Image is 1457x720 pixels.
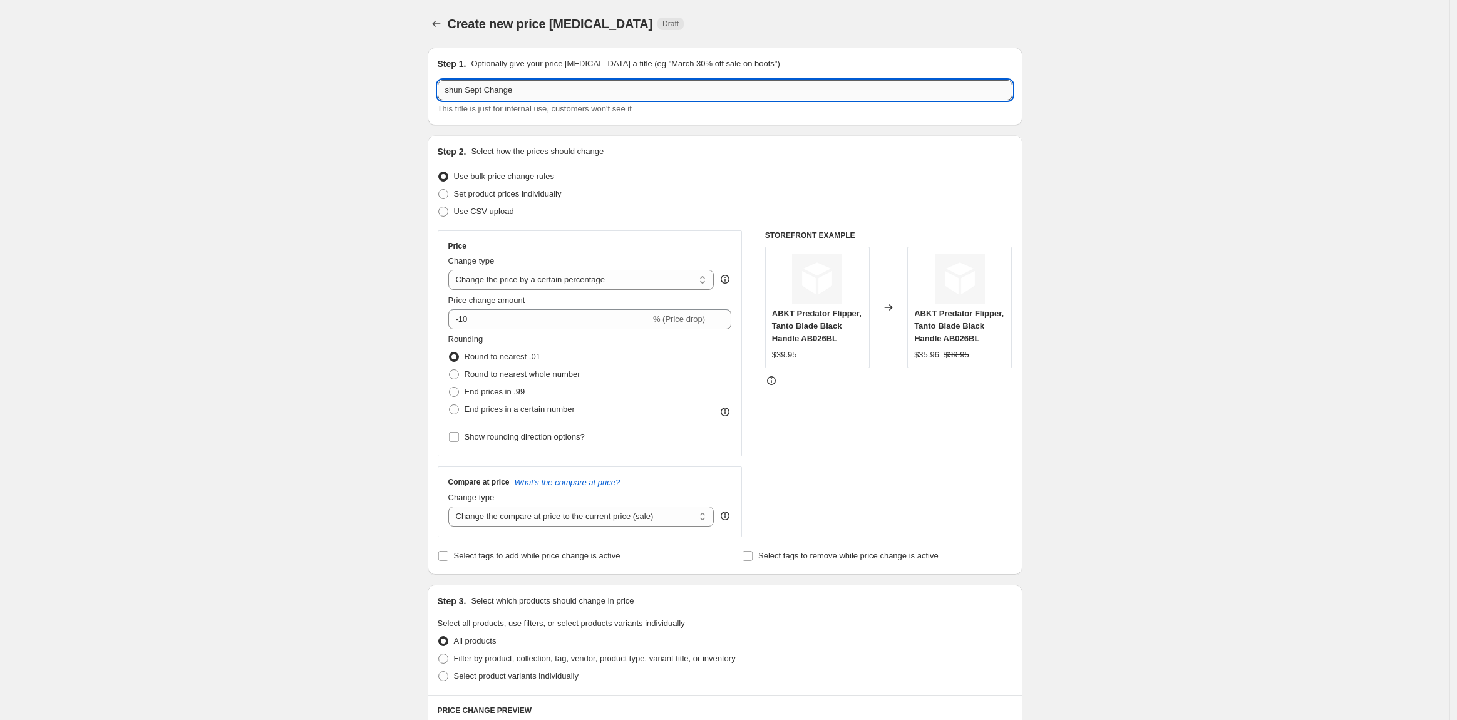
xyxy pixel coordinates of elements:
[454,671,579,681] span: Select product variants individually
[454,551,620,560] span: Select tags to add while price change is active
[438,58,466,70] h2: Step 1.
[515,478,620,487] button: What's the compare at price?
[448,493,495,502] span: Change type
[914,309,1004,343] span: ABKT Predator Flipper, Tanto Blade Black Handle AB026BL
[772,309,862,343] span: ABKT Predator Flipper, Tanto Blade Black Handle AB026BL
[465,369,580,379] span: Round to nearest whole number
[448,477,510,487] h3: Compare at price
[653,314,705,324] span: % (Price drop)
[448,309,651,329] input: -15
[662,19,679,29] span: Draft
[448,334,483,344] span: Rounding
[438,619,685,628] span: Select all products, use filters, or select products variants individually
[438,104,632,113] span: This title is just for internal use, customers won't see it
[765,230,1012,240] h6: STOREFRONT EXAMPLE
[465,352,540,361] span: Round to nearest .01
[438,145,466,158] h2: Step 2.
[448,17,653,31] span: Create new price [MEDICAL_DATA]
[471,145,604,158] p: Select how the prices should change
[454,189,562,198] span: Set product prices individually
[438,706,1012,716] h6: PRICE CHANGE PREVIEW
[465,432,585,441] span: Show rounding direction options?
[935,254,985,304] img: no-image-white-standard_34627d6d-c6b8-4d82-ab3b-f3a34134d507_80x.png
[454,207,514,216] span: Use CSV upload
[448,296,525,305] span: Price change amount
[471,58,780,70] p: Optionally give your price [MEDICAL_DATA] a title (eg "March 30% off sale on boots")
[454,636,497,645] span: All products
[719,510,731,522] div: help
[428,15,445,33] button: Price change jobs
[438,595,466,607] h2: Step 3.
[758,551,939,560] span: Select tags to remove while price change is active
[448,256,495,265] span: Change type
[465,387,525,396] span: End prices in .99
[792,254,842,304] img: no-image-white-standard_34627d6d-c6b8-4d82-ab3b-f3a34134d507_80x.png
[772,349,797,361] div: $39.95
[448,241,466,251] h3: Price
[438,80,1012,100] input: 30% off holiday sale
[454,172,554,181] span: Use bulk price change rules
[719,273,731,285] div: help
[914,349,939,361] div: $35.96
[471,595,634,607] p: Select which products should change in price
[465,404,575,414] span: End prices in a certain number
[944,349,969,361] strike: $39.95
[454,654,736,663] span: Filter by product, collection, tag, vendor, product type, variant title, or inventory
